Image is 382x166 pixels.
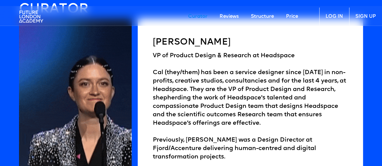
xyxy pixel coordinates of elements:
a: LOG IN [319,8,349,26]
h4: CURATOR [19,3,363,16]
a: Structure [245,8,280,26]
a: SIGN UP [349,8,382,26]
a: Reviews [213,8,245,26]
h5: [PERSON_NAME] [153,36,348,49]
a: Price [280,8,304,26]
a: Curator [182,8,213,26]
